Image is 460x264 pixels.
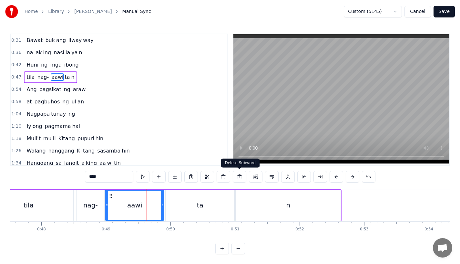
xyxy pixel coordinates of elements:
[50,61,63,69] span: mga
[58,135,76,142] span: Kitang
[286,200,291,210] div: n
[53,49,65,56] span: nasi
[26,147,46,154] span: Walang
[107,159,114,167] span: wi
[424,227,433,232] div: 0:54
[26,159,54,167] span: Hanggang
[68,37,82,44] span: liway
[434,6,455,17] button: Save
[52,135,56,142] span: li
[50,110,66,118] span: tunay
[26,37,43,44] span: Bawat
[64,73,70,81] span: ta
[71,98,77,105] span: ul
[433,238,452,258] div: Open chat
[221,159,260,168] div: Delete Subword
[99,159,107,167] span: aa
[11,49,21,56] span: 0:36
[45,37,56,44] span: buk
[74,8,112,15] a: [PERSON_NAME]
[72,86,86,93] span: araw
[26,110,50,118] span: Nagpapa
[295,227,304,232] div: 0:52
[82,147,95,154] span: tang
[24,200,34,210] div: tila
[11,135,21,142] span: 1:18
[11,160,21,166] span: 1:34
[26,98,32,105] span: at
[11,111,21,117] span: 1:04
[25,8,151,15] nav: breadcrumb
[36,73,49,81] span: nag-
[26,86,37,93] span: Ang
[95,135,104,142] span: hin
[64,61,79,69] span: ibong
[76,147,82,154] span: Ki
[65,49,71,56] span: la
[83,200,98,210] div: nag-
[102,227,110,232] div: 0:49
[11,99,21,105] span: 0:58
[42,49,52,56] span: ing
[26,122,32,130] span: Iy
[26,135,41,142] span: Muli't
[39,86,62,93] span: pagsikat
[360,227,369,232] div: 0:53
[197,200,203,210] div: ta
[81,159,85,167] span: a
[32,122,43,130] span: ong
[35,49,42,56] span: ak
[26,73,35,81] span: tila
[122,8,151,15] span: Manual Sync
[5,5,18,18] img: youka
[11,148,21,154] span: 1:26
[231,227,240,232] div: 0:51
[11,37,21,44] span: 0:31
[72,122,81,130] span: hal
[48,147,75,154] span: hanggang
[404,6,431,17] button: Cancel
[11,62,21,68] span: 0:42
[68,110,76,118] span: ng
[25,8,38,15] a: Home
[71,73,75,81] span: n
[40,61,48,69] span: ng
[82,37,94,44] span: way
[78,49,83,56] span: n
[48,8,64,15] a: Library
[51,73,64,81] span: aawi
[127,200,142,210] div: aawi
[11,123,21,130] span: 1:10
[55,159,62,167] span: sa
[26,49,34,56] span: na
[11,74,21,80] span: 0:47
[26,61,39,69] span: Huni
[62,98,69,105] span: ng
[34,98,61,105] span: pagbuhos
[97,147,121,154] span: sasamba
[113,159,121,167] span: tin
[121,147,130,154] span: hin
[56,37,66,44] span: ang
[63,86,71,93] span: ng
[71,49,78,56] span: ya
[37,227,46,232] div: 0:48
[77,98,85,105] span: an
[77,135,95,142] span: pupuri
[44,122,72,130] span: pagmama
[166,227,175,232] div: 0:50
[43,135,52,142] span: mu
[11,86,21,93] span: 0:54
[85,159,97,167] span: king
[64,159,79,167] span: langit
